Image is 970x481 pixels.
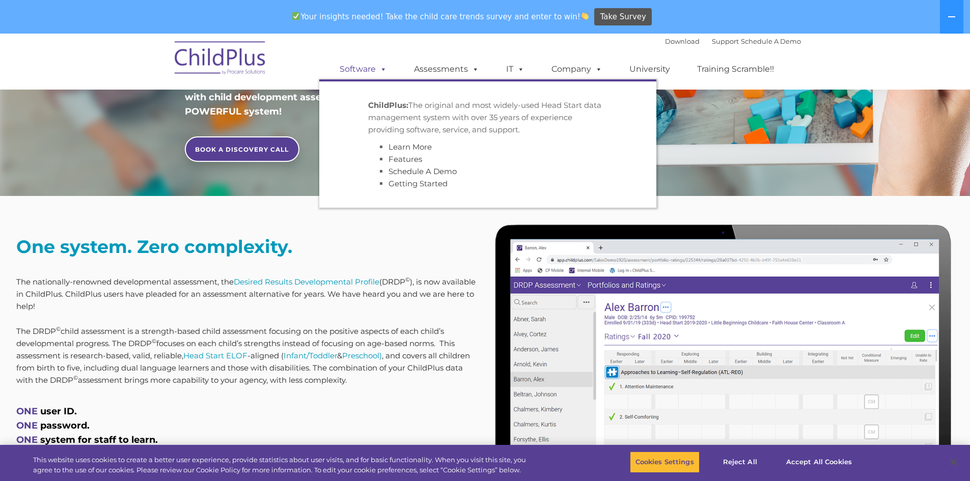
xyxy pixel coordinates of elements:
img: ChildPlus by Procare Solutions [170,34,271,85]
a: Assessments [404,59,489,79]
a: Download [665,37,700,45]
a: Learn More [389,142,432,152]
span: ONE [16,406,38,417]
button: Accept All Cookies [781,451,857,473]
span: password. [40,420,90,431]
a: University [619,59,680,79]
a: Head Start ELOF [183,351,247,360]
div: This website uses cookies to create a better user experience, provide statistics about user visit... [33,455,534,475]
a: Infant/Toddler [284,351,337,360]
span: user ID. [40,406,77,417]
button: Cookies Settings [630,451,700,473]
a: Features [389,154,422,164]
p: The nationally-renowned developmental assessment, the (DRDP ), is now available in ChildPlus. Chi... [16,276,478,313]
span: FINALLY, data management software combined with child development assessments in ONE POWERFUL sys... [185,77,414,117]
strong: One system. Zero complexity. [16,236,292,258]
span: Take Survey [600,8,646,26]
a: Support [712,37,739,45]
p: The DRDP child assessment is a strength-based child assessment focusing on the positive aspects o... [16,325,478,386]
button: Reject All [708,451,772,473]
span: ONE [16,420,38,431]
a: Schedule A Demo [389,166,457,176]
img: ✅ [292,12,300,20]
a: IT [496,59,535,79]
span: system for staff to learn. [40,434,158,445]
span: Your insights needed! Take the child care trends survey and enter to win! [288,7,593,26]
a: Desired Results Developmental Profile [234,277,379,287]
a: Getting Started [389,179,448,188]
a: Software [329,59,397,79]
a: Schedule A Demo [741,37,801,45]
img: 👏 [581,12,589,20]
p: The original and most widely-used Head Start data management system with over 35 years of experie... [368,99,607,136]
sup: © [152,337,156,345]
sup: © [56,325,61,332]
sup: © [73,374,78,381]
a: Preschool) [342,351,382,360]
a: Take Survey [594,8,652,26]
a: BOOK A DISCOVERY CALL [185,136,299,162]
span: ONE [16,434,38,445]
a: Company [541,59,613,79]
sup: © [405,276,410,283]
a: Training Scramble!! [687,59,784,79]
font: | [665,37,801,45]
button: Close [943,451,965,473]
strong: ChildPlus: [368,100,408,110]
